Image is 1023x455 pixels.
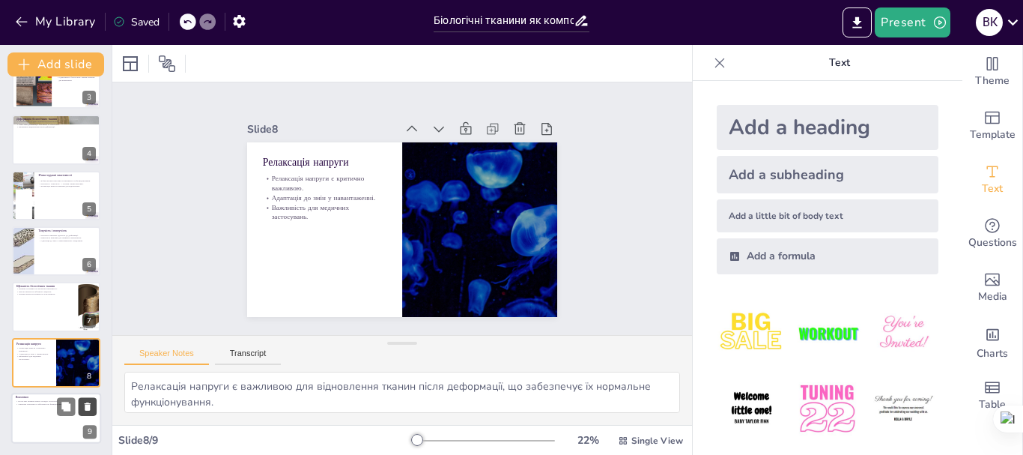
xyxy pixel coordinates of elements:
button: Present [875,7,950,37]
p: Низька щільність впливає на еластичність. [16,293,74,296]
img: 3.jpeg [869,298,938,368]
textarea: Релаксація напруги є важливою для відновлення тканин після деформації, що забезпечує їх нормальне... [124,372,680,413]
p: Релаксація напруги є критично важливою. [16,346,52,352]
div: Add ready made slides [962,99,1022,153]
div: 8 [82,370,96,383]
button: Delete Slide [79,397,97,415]
div: 6 [82,258,96,271]
span: Media [978,289,1007,305]
button: Add slide [7,52,104,76]
p: Важливість для медичних застосувань. [391,68,423,193]
p: Деформація біологічних тканин [16,117,96,121]
p: Адаптація до змін у навантаженні. [16,352,52,355]
span: Знання про тканини важливе для медичних досліджень. [18,406,67,409]
div: 6 [12,226,100,276]
span: Text [982,181,1003,197]
button: В К [976,7,1003,37]
div: Add a table [962,369,1022,423]
p: Висновки [16,395,97,400]
button: Duplicate Slide [57,397,75,415]
p: В'язко-пружні властивості впливають на функціонування. [38,179,96,182]
div: 9 [83,426,97,439]
p: Щільність впливає на механічні властивості. [16,288,74,291]
div: 7 [12,282,100,331]
p: Важливість для медичних застосувань. [16,355,52,360]
input: Insert title [434,10,574,31]
span: Template [970,127,1016,143]
div: 5 [82,202,96,216]
p: Текучість і повзучість — основні характеристики. [38,182,96,185]
img: 5.jpeg [792,374,862,444]
div: Add charts and graphs [962,315,1022,369]
p: Повзучість важлива для тривалих навантажень. [38,237,96,240]
div: 9 [11,393,101,444]
p: В'язко-пружні властивості [38,172,96,177]
button: Transcript [215,349,282,365]
p: Адаптивність біологічних тканин важлива для виживання. [56,76,96,82]
p: Різні типи деформації: еластична та пластична. [16,123,96,126]
span: Theme [975,73,1010,89]
div: 8 [12,338,100,388]
p: Біологічні тканини мають складну структуру. [16,400,97,403]
p: Деформація під дією механічних навантажень. [16,121,96,124]
p: Адаптація до змін у навантаженні. [410,70,432,195]
img: 4.jpeg [717,374,786,444]
p: Важливість відновлення після деформації. [16,126,96,129]
p: Висока щільність забезпечує міцність. [16,290,74,293]
div: Get real-time input from your audience [962,207,1022,261]
div: Add images, graphics, shapes or video [962,261,1022,315]
p: Text [732,45,947,81]
div: 3 [12,59,100,109]
span: Single View [631,435,683,447]
p: Адаптація до змін у навколишньому середовищі. [38,239,96,242]
div: 3 [82,91,96,104]
button: Speaker Notes [124,349,209,365]
div: 7 [82,314,96,328]
div: Slide 8 / 9 [118,433,411,448]
img: 6.jpeg [869,374,938,444]
div: Add a little bit of body text [717,199,938,232]
p: Релаксація напруги є критично важливою. [419,71,452,196]
span: Charts [977,346,1008,362]
button: My Library [11,10,102,34]
div: В К [976,9,1003,36]
div: Slide 8 [475,62,505,211]
span: Questions [968,235,1017,251]
div: 22 % [570,433,606,448]
div: 4 [82,147,96,160]
div: Change the overall theme [962,45,1022,99]
p: Текучість визначає здатність до деформації. [38,234,96,237]
div: Saved [113,15,160,29]
p: Щільність біологічних тканин [16,284,74,289]
div: 4 [12,115,100,164]
img: 2.jpeg [792,298,862,368]
p: Релаксація напруги [443,74,470,199]
button: Export to PowerPoint [843,7,872,37]
span: Position [158,55,176,73]
div: Layout [118,52,142,76]
p: Релаксація напруги [16,341,52,346]
p: Унікальні властивості забезпечують функціонування. [16,403,97,406]
div: Add a heading [717,105,938,150]
p: Релаксація напруги важлива для відновлення. [38,184,96,187]
p: Текучість і повзучість [38,229,96,233]
div: Add text boxes [962,153,1022,207]
img: 1.jpeg [717,298,786,368]
span: Table [979,397,1006,413]
div: Add a subheading [717,156,938,193]
div: Add a formula [717,238,938,274]
div: 5 [12,171,100,220]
